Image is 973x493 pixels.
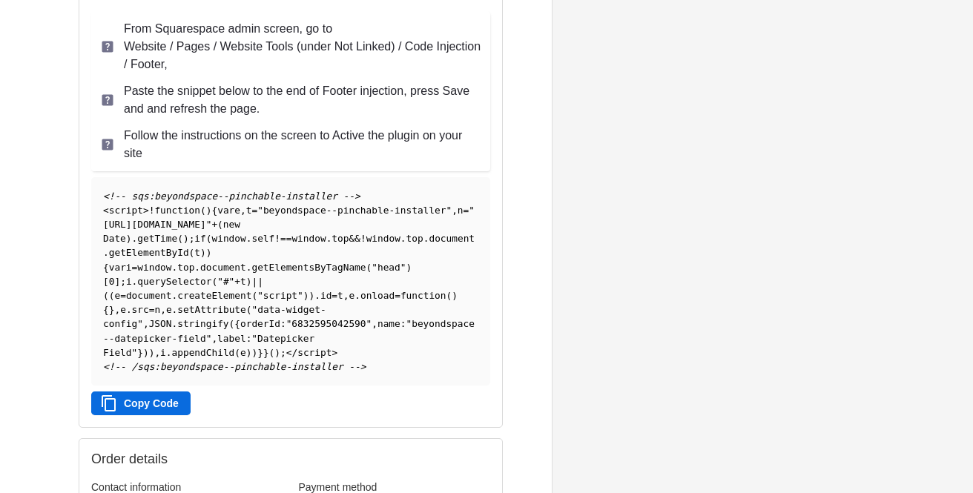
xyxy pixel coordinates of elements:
span: { [234,318,240,329]
span: } [257,347,263,358]
span: . [166,347,172,358]
span: ) [183,233,189,244]
span: || [251,276,263,287]
span: window [291,233,326,244]
span: : [280,318,286,329]
p: Follow the instructions on the screen to Active the plugin on your site [124,127,481,162]
span: ( [269,347,275,358]
span: ) [246,347,252,358]
span: ; [189,233,195,244]
span: , [143,318,149,329]
span: ( [200,205,206,216]
span: n [458,205,464,216]
span: getElementsByTagName [251,262,366,273]
h2: Order details [91,451,291,468]
span: . [172,290,178,301]
span: ) [274,347,280,358]
span: getElementById [109,247,189,258]
span: ; [280,347,286,358]
span: id [320,290,332,301]
span: !== [274,233,291,244]
span: { [103,304,109,315]
span: i [160,347,166,358]
span: . [246,262,252,273]
span: setAttribute [177,304,245,315]
span: ( [446,290,452,301]
span: , [452,205,458,216]
span: "beyondspace--datepicker-field" [103,318,475,343]
span: ! [360,233,366,244]
span: } [109,304,115,315]
span: "6832595042590" [286,318,372,329]
span: && [349,233,360,244]
span: { [211,205,217,216]
span: , [240,205,246,216]
span: script [297,347,332,358]
span: t [337,290,343,301]
span: e [240,347,246,358]
span: = [464,205,469,216]
span: <!-- /sqs:beyondspace--pinchable-installer --> [103,361,366,372]
span: t [240,276,246,287]
span: src [132,304,149,315]
span: t [194,247,200,258]
span: stringify [177,318,228,329]
p: From Squarespace admin screen, go to Website / Pages / Website Tools (under Not Linked) / Code In... [124,20,481,73]
span: ( [234,347,240,358]
span: . [171,318,177,329]
span: ( [189,247,195,258]
span: ( [103,290,109,301]
span: window [366,233,400,244]
span: e [120,304,126,315]
span: , [372,318,377,329]
span: ) [200,247,206,258]
span: function [400,290,446,301]
span: top [332,233,349,244]
span: ) [303,290,309,301]
span: ! [149,205,155,216]
span: ) [309,290,314,301]
span: [ [103,276,109,287]
span: ( [177,233,183,244]
span: "beyondspace--pinchable-installer" [257,205,452,216]
span: ( [109,290,115,301]
span: ( [366,262,372,273]
span: t [246,205,252,216]
span: top [406,233,423,244]
span: : [246,333,252,344]
span: ) [452,290,458,301]
span: + [234,276,240,287]
span: : [400,318,406,329]
span: "Datepicker Field" [103,333,320,358]
span: var [217,205,234,216]
span: + [211,219,217,230]
span: ) [149,347,155,358]
span: e [166,304,172,315]
span: ( [229,318,235,329]
span: new [223,219,240,230]
span: } [263,347,269,358]
span: ) [206,247,212,258]
span: . [132,276,138,287]
span: "script" [257,290,303,301]
span: . [132,233,138,244]
span: 0 [109,276,115,287]
span: JSON [149,318,172,329]
span: Date [103,233,126,244]
span: , [211,333,217,344]
span: ) [246,276,252,287]
span: document [200,262,246,273]
span: . [423,233,429,244]
span: ) [126,233,132,244]
span: i [126,262,132,273]
span: } [137,347,143,358]
span: querySelector [137,276,211,287]
span: = [332,290,337,301]
span: { [103,262,109,273]
span: = [120,290,126,301]
span: function [154,205,200,216]
span: window [137,262,171,273]
span: "#" [217,276,234,287]
span: = [395,290,400,301]
p: Paste the snippet below to the end of Footer injection, press Save and and refresh the page. [124,82,481,118]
